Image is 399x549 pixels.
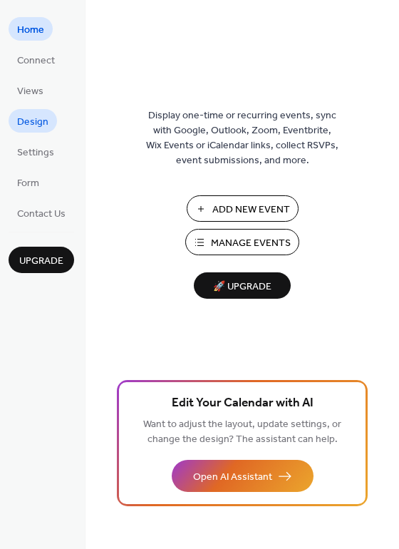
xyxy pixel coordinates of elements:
span: Add New Event [212,202,290,217]
span: Connect [17,53,55,68]
span: 🚀 Upgrade [202,277,282,297]
a: Views [9,78,52,102]
button: Manage Events [185,229,299,255]
a: Connect [9,48,63,71]
a: Settings [9,140,63,163]
span: Design [17,115,48,130]
button: Open AI Assistant [172,460,313,492]
span: Open AI Assistant [193,470,272,485]
span: Edit Your Calendar with AI [172,394,313,414]
button: Upgrade [9,247,74,273]
a: Home [9,17,53,41]
a: Form [9,170,48,194]
a: Design [9,109,57,133]
span: Contact Us [17,207,66,222]
span: Manage Events [211,236,291,251]
button: 🚀 Upgrade [194,272,291,299]
span: Views [17,84,43,99]
button: Add New Event [187,195,299,222]
a: Contact Us [9,201,74,225]
span: Display one-time or recurring events, sync with Google, Outlook, Zoom, Eventbrite, Wix Events or ... [146,108,338,168]
span: Settings [17,145,54,160]
span: Upgrade [19,254,63,269]
span: Form [17,176,39,191]
span: Home [17,23,44,38]
span: Want to adjust the layout, update settings, or change the design? The assistant can help. [143,415,341,449]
